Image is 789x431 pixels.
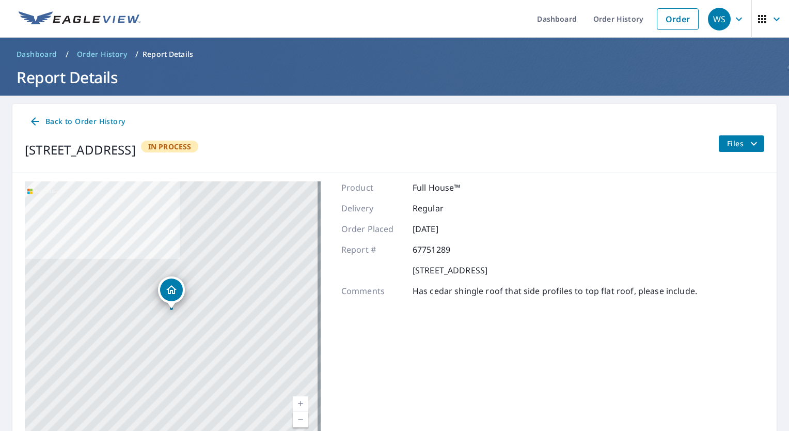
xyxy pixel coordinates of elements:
[718,135,764,152] button: filesDropdownBtn-67751289
[12,46,777,63] nav: breadcrumb
[12,46,61,63] a: Dashboard
[12,67,777,88] h1: Report Details
[413,223,475,235] p: [DATE]
[293,412,308,427] a: Current Level 17, Zoom Out
[66,48,69,60] li: /
[77,49,127,59] span: Order History
[708,8,731,30] div: WS
[293,396,308,412] a: Current Level 17, Zoom In
[413,243,475,256] p: 67751289
[727,137,760,150] span: Files
[135,48,138,60] li: /
[657,8,699,30] a: Order
[29,115,125,128] span: Back to Order History
[17,49,57,59] span: Dashboard
[73,46,131,63] a: Order History
[341,202,403,214] p: Delivery
[158,276,185,309] div: Dropped pin, building 1, Residential property, 3505 164th Pl SE Bellevue, WA 98008
[19,11,140,27] img: EV Logo
[413,264,487,276] p: [STREET_ADDRESS]
[413,181,475,194] p: Full House™
[341,181,403,194] p: Product
[341,243,403,256] p: Report #
[25,112,129,131] a: Back to Order History
[142,142,198,151] span: In Process
[341,285,403,297] p: Comments
[413,202,475,214] p: Regular
[341,223,403,235] p: Order Placed
[143,49,193,59] p: Report Details
[413,285,697,297] p: Has cedar shingle roof that side profiles to top flat roof, please include.
[25,141,136,159] div: [STREET_ADDRESS]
